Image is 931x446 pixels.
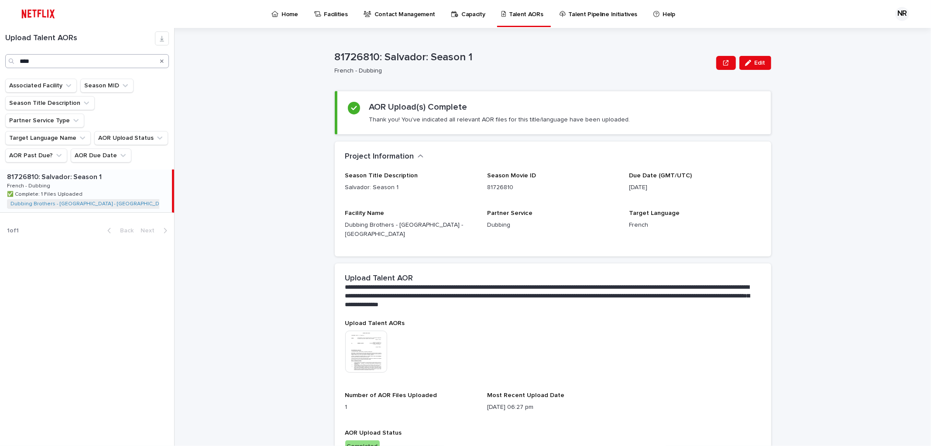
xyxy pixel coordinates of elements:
[5,34,155,43] h1: Upload Talent AORs
[487,403,618,412] p: [DATE] 06:27 pm
[335,67,710,75] p: French - Dubbing
[345,173,418,179] span: Season Title Description
[345,210,385,216] span: Facility Name
[5,54,169,68] input: Search
[17,5,59,23] img: ifQbXi3ZQGMSEF7WDB7W
[345,392,437,398] span: Number of AOR Files Uploaded
[739,56,771,70] button: Edit
[487,183,618,192] p: 81726810
[137,227,174,235] button: Next
[7,190,84,197] p: ✅ Complete: 1 Files Uploaded
[5,114,84,128] button: Partner Service Type
[629,221,760,230] p: French
[345,430,402,436] span: AOR Upload Status
[629,173,692,179] span: Due Date (GMT/UTC)
[5,79,77,93] button: Associated Facility
[755,60,766,66] span: Edit
[345,274,413,284] h2: Upload Talent AOR
[345,403,477,412] p: 1
[335,51,713,64] p: 81726810: Salvador: Season 1
[115,228,134,234] span: Back
[629,210,680,216] span: Target Language
[345,320,405,326] span: Upload Talent AORs
[487,173,536,179] span: Season Movie ID
[895,7,909,21] div: NR
[345,152,424,162] button: Project Information
[345,183,477,192] p: Salvador: Season 1
[94,131,168,145] button: AOR Upload Status
[5,131,91,145] button: Target Language Name
[100,227,137,235] button: Back
[369,116,630,124] p: Thank you! You've indicated all relevant AOR files for this title/language have been uploaded.
[369,102,467,112] h2: AOR Upload(s) Complete
[345,221,477,239] p: Dubbing Brothers - [GEOGRAPHIC_DATA] - [GEOGRAPHIC_DATA]
[141,228,160,234] span: Next
[7,171,103,181] p: 81726810: Salvador: Season 1
[345,152,414,162] h2: Project Information
[5,96,95,110] button: Season Title Description
[629,183,760,192] p: [DATE]
[10,201,170,207] a: Dubbing Brothers - [GEOGRAPHIC_DATA] - [GEOGRAPHIC_DATA]
[5,149,67,162] button: AOR Past Due?
[71,149,131,162] button: AOR Due Date
[80,79,134,93] button: Season MID
[7,181,52,189] p: French - Dubbing
[487,221,618,230] p: Dubbing
[487,210,532,216] span: Partner Service
[487,392,564,398] span: Most Recent Upload Date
